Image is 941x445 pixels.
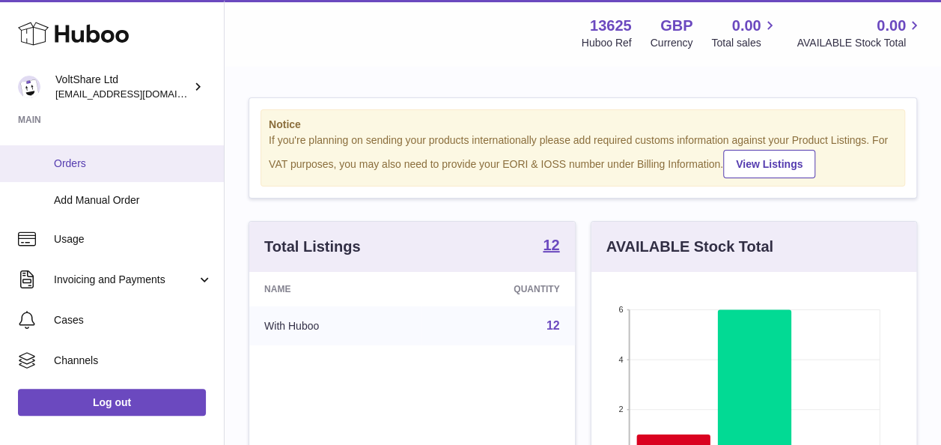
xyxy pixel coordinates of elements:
span: Usage [54,232,213,246]
a: 12 [546,319,560,332]
span: 0.00 [877,16,906,36]
strong: Notice [269,118,897,132]
div: Huboo Ref [582,36,632,50]
span: Invoicing and Payments [54,273,197,287]
text: 2 [618,405,623,414]
a: 12 [543,237,559,255]
img: info@voltshare.co.uk [18,76,40,98]
a: 0.00 AVAILABLE Stock Total [797,16,923,50]
a: 0.00 Total sales [711,16,778,50]
strong: 13625 [590,16,632,36]
strong: 12 [543,237,559,252]
span: Total sales [711,36,778,50]
span: 0.00 [732,16,761,36]
span: Add Manual Order [54,193,213,208]
th: Name [249,272,421,306]
a: View Listings [723,150,815,178]
text: 6 [618,305,623,314]
div: VoltShare Ltd [55,73,190,101]
text: 4 [618,355,623,364]
span: Orders [54,157,213,171]
span: [EMAIL_ADDRESS][DOMAIN_NAME] [55,88,220,100]
div: Currency [651,36,693,50]
span: Cases [54,313,213,327]
th: Quantity [421,272,574,306]
td: With Huboo [249,306,421,345]
strong: GBP [660,16,692,36]
h3: Total Listings [264,237,361,257]
a: Log out [18,389,206,416]
span: Channels [54,354,213,368]
span: AVAILABLE Stock Total [797,36,923,50]
div: If you're planning on sending your products internationally please add required customs informati... [269,133,897,178]
h3: AVAILABLE Stock Total [606,237,773,257]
